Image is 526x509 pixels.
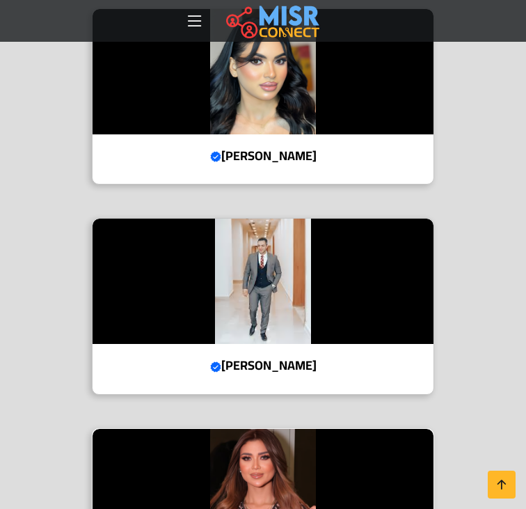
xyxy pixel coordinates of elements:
img: سوزي أيمن [93,9,433,134]
img: محمد شرف [93,219,433,344]
a: سوزي أيمن [PERSON_NAME] [83,8,443,185]
h4: [PERSON_NAME] [103,358,423,373]
h4: [PERSON_NAME] [103,148,423,164]
img: main.misr_connect [226,3,319,38]
a: محمد شرف [PERSON_NAME] [83,218,443,395]
svg: Verified account [210,361,221,373]
svg: Verified account [210,151,221,162]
